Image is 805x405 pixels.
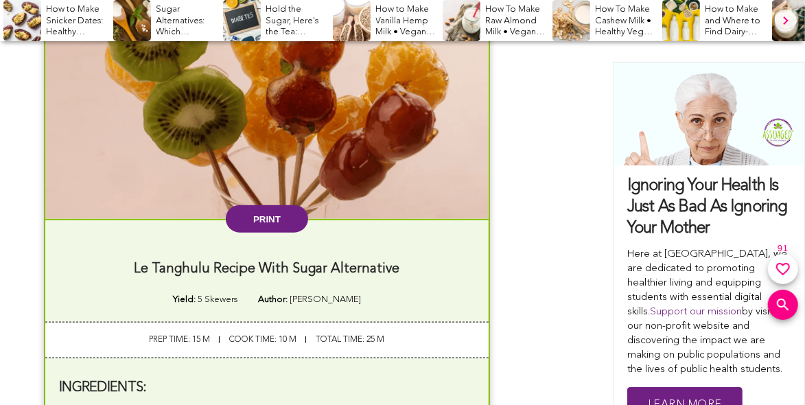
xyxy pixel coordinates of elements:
span: 5 skewers [198,295,237,304]
h3: Le Tanghulu Recipe with Sugar Alternative [59,260,475,278]
h3: ingredients: [59,379,475,397]
iframe: Chat Widget [736,339,805,405]
button: Print [226,205,308,233]
span: total time: 25 M [316,336,385,344]
strong: Yield: [173,295,196,304]
span: [PERSON_NAME] [290,295,361,304]
strong: Author: [258,295,288,304]
img: Le Tanghulu Recipe with Sugar Alternative [45,14,489,219]
span: cook time: 10 M [230,336,306,344]
span: prep time: 15 M [150,336,220,344]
